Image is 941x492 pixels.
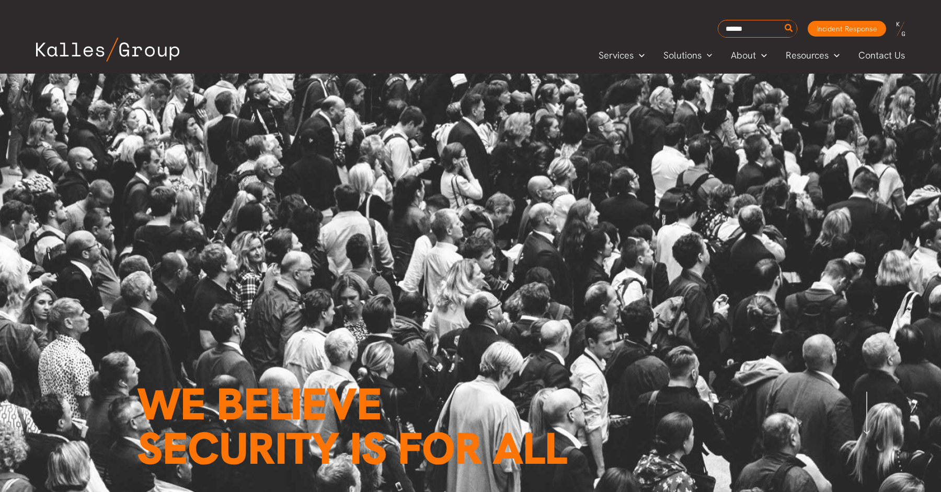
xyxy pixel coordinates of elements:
span: About [731,48,756,63]
a: AboutMenu Toggle [721,48,776,63]
a: Incident Response [808,21,886,37]
a: ServicesMenu Toggle [589,48,654,63]
a: Contact Us [849,48,915,63]
img: Kalles Group [36,38,179,62]
span: Solutions [663,48,702,63]
a: SolutionsMenu Toggle [654,48,722,63]
span: Menu Toggle [756,48,767,63]
span: Services [599,48,634,63]
button: Search [783,20,796,37]
span: Contact Us [858,48,905,63]
span: Menu Toggle [829,48,840,63]
span: Resources [786,48,829,63]
nav: Primary Site Navigation [589,46,915,64]
span: Menu Toggle [634,48,645,63]
a: ResourcesMenu Toggle [776,48,849,63]
span: We believe Security is for all [137,375,567,477]
span: Menu Toggle [702,48,713,63]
